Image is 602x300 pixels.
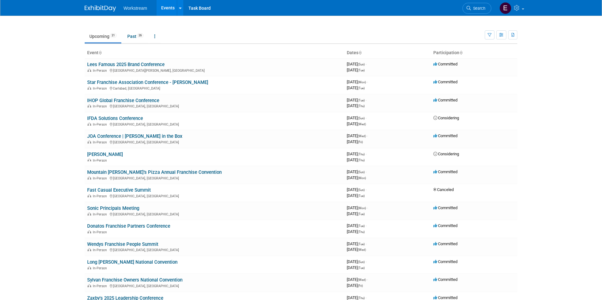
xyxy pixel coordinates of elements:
img: In-Person Event [87,284,91,287]
a: Search [462,3,491,14]
span: - [366,187,367,192]
a: Long [PERSON_NAME] National Convention [87,259,177,265]
span: - [366,116,367,120]
div: [GEOGRAPHIC_DATA], [GEOGRAPHIC_DATA] [87,283,342,288]
span: In-Person [93,266,109,270]
div: [GEOGRAPHIC_DATA], [GEOGRAPHIC_DATA] [87,175,342,180]
img: Ellie Mirman [499,2,511,14]
span: [DATE] [347,103,365,108]
span: (Fri) [358,140,363,144]
span: [DATE] [347,187,367,192]
a: Upcoming21 [85,30,121,42]
span: [DATE] [347,116,367,120]
span: [DATE] [347,229,365,234]
span: (Tue) [358,266,365,270]
span: (Tue) [358,242,365,246]
span: In-Person [93,86,109,91]
a: JOA Conference | [PERSON_NAME] in the Box [87,133,182,139]
a: Wendys Franchise People Summit [87,241,158,247]
span: [DATE] [347,80,368,84]
span: [DATE] [347,85,365,90]
span: [DATE] [347,152,367,156]
span: In-Person [93,158,109,163]
span: [DATE] [347,259,367,264]
span: (Fri) [358,284,363,287]
img: In-Person Event [87,266,91,269]
img: In-Person Event [87,158,91,162]
span: [DATE] [347,295,367,300]
span: - [367,277,368,282]
span: (Sun) [358,116,365,120]
span: (Mon) [358,206,366,210]
span: (Mon) [358,176,366,180]
img: ExhibitDay [85,5,116,12]
th: Event [85,48,344,58]
span: [DATE] [347,265,365,270]
a: Sort by Participation Type [459,50,462,55]
a: Mountain [PERSON_NAME]’s Pizza Annual Franchise Convention [87,169,222,175]
span: (Tue) [358,194,365,198]
div: [GEOGRAPHIC_DATA], [GEOGRAPHIC_DATA] [87,122,342,127]
img: In-Person Event [87,212,91,215]
span: [DATE] [347,223,367,228]
img: In-Person Event [87,86,91,90]
img: In-Person Event [87,194,91,197]
span: Committed [433,223,457,228]
span: (Wed) [358,122,366,126]
span: (Thu) [358,158,365,162]
span: (Tue) [358,212,365,216]
div: Carlsbad, [GEOGRAPHIC_DATA] [87,85,342,91]
div: [GEOGRAPHIC_DATA], [GEOGRAPHIC_DATA] [87,211,342,216]
span: [DATE] [347,277,368,282]
span: Committed [433,259,457,264]
img: In-Person Event [87,230,91,233]
span: In-Person [93,69,109,73]
span: (Tue) [358,86,365,90]
span: - [366,62,367,66]
span: (Wed) [358,248,366,251]
th: Dates [344,48,431,58]
div: [GEOGRAPHIC_DATA], [GEOGRAPHIC_DATA] [87,193,342,198]
span: Committed [433,169,457,174]
img: In-Person Event [87,140,91,143]
span: - [367,80,368,84]
span: [DATE] [347,241,367,246]
span: (Sun) [358,63,365,66]
span: [DATE] [347,283,363,288]
a: IHOP Global Franchise Conference [87,98,159,103]
span: - [366,259,367,264]
span: In-Person [93,248,109,252]
span: In-Person [93,194,109,198]
a: Sonic Principals Meeting [87,205,139,211]
span: (Sun) [358,170,365,174]
span: Workstream [124,6,147,11]
span: - [367,133,368,138]
span: - [366,241,367,246]
span: [DATE] [347,193,365,198]
div: [GEOGRAPHIC_DATA], [GEOGRAPHIC_DATA] [87,139,342,144]
div: [GEOGRAPHIC_DATA], [GEOGRAPHIC_DATA] [87,247,342,252]
th: Participation [431,48,517,58]
span: Canceled [433,187,454,192]
a: Sort by Event Name [98,50,102,55]
span: [DATE] [347,98,367,102]
span: Considering [433,116,459,120]
span: (Thu) [358,153,365,156]
span: [DATE] [347,122,366,126]
img: In-Person Event [87,122,91,126]
span: Committed [433,205,457,210]
span: 21 [110,33,117,38]
span: Committed [433,133,457,138]
span: [DATE] [347,205,368,210]
span: (Sun) [358,188,365,192]
span: (Mon) [358,80,366,84]
span: [DATE] [347,169,367,174]
span: Committed [433,241,457,246]
span: (Wed) [358,134,366,138]
img: In-Person Event [87,104,91,107]
a: Fast Casual Executive Summit [87,187,151,193]
span: Considering [433,152,459,156]
span: [DATE] [347,158,365,162]
span: [DATE] [347,62,367,66]
span: In-Person [93,230,109,234]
